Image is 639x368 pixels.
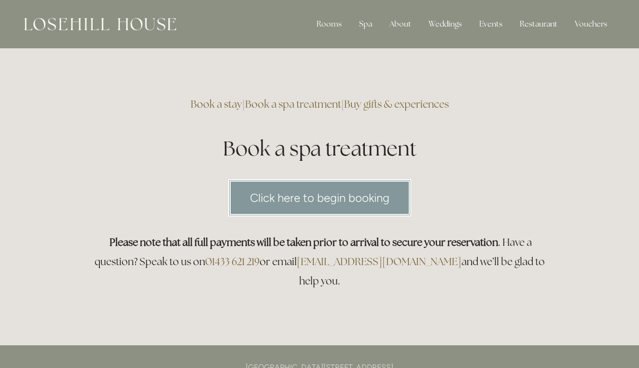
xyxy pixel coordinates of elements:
[382,14,419,34] div: About
[89,134,550,163] h1: Book a spa treatment
[512,14,565,34] div: Restaurant
[245,98,341,111] a: Book a spa treatment
[297,255,461,268] a: [EMAIL_ADDRESS][DOMAIN_NAME]
[344,98,449,111] a: Buy gifts & experiences
[351,14,380,34] div: Spa
[191,98,242,111] a: Book a stay
[205,255,260,268] a: 01433 621 219
[24,18,176,30] img: Losehill House
[421,14,470,34] div: Weddings
[89,95,550,114] h3: | |
[110,236,498,249] strong: Please note that all full payments will be taken prior to arrival to secure your reservation
[309,14,349,34] div: Rooms
[567,14,615,34] a: Vouchers
[228,179,411,216] a: Click here to begin booking
[89,233,550,291] h3: . Have a question? Speak to us on or email and we’ll be glad to help you.
[472,14,510,34] div: Events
